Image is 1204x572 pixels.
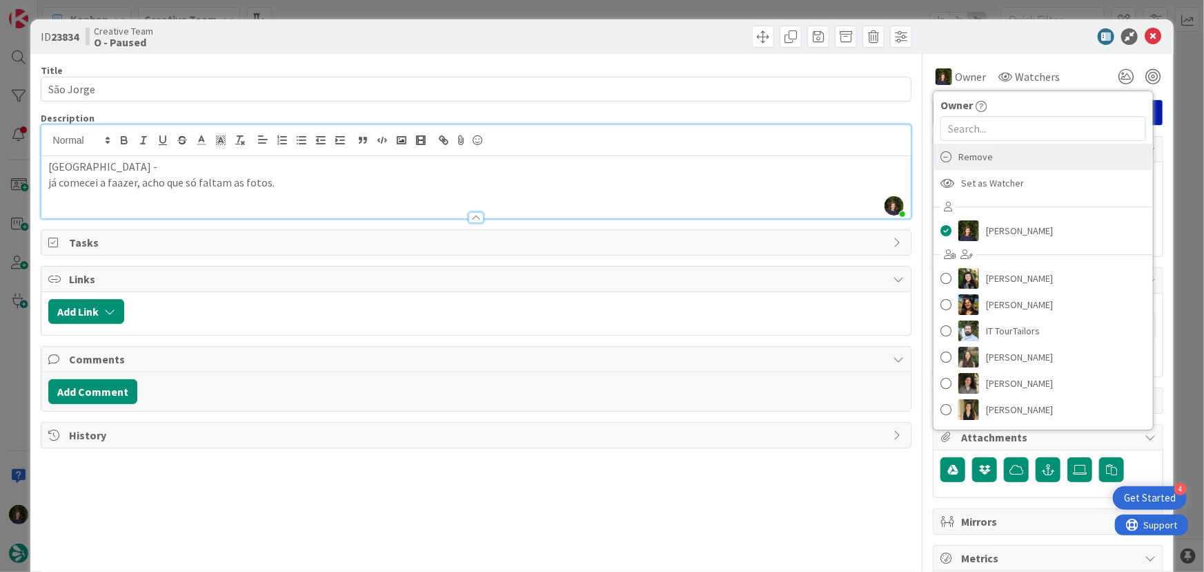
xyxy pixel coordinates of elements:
[1174,483,1187,495] div: 4
[986,321,1040,341] span: IT TourTailors
[986,294,1053,315] span: [PERSON_NAME]
[934,397,1153,423] a: SP[PERSON_NAME]
[986,268,1053,289] span: [PERSON_NAME]
[69,271,887,287] span: Links
[94,26,153,37] span: Creative Team
[69,351,887,368] span: Comments
[41,77,912,102] input: type card name here...
[936,68,952,85] img: MC
[986,347,1053,368] span: [PERSON_NAME]
[961,173,1024,193] span: Set as Watcher
[934,218,1153,244] a: MC[PERSON_NAME]
[885,196,904,216] img: OSJL0tKbxWQXy8f5HcXbcaBiUxSzdGq2.jpg
[1124,491,1176,505] div: Get Started
[69,234,887,251] span: Tasks
[940,116,1146,141] input: Search...
[41,28,79,45] span: ID
[48,159,905,175] p: [GEOGRAPHIC_DATA] -
[940,97,973,113] span: Owner
[934,265,1153,292] a: BC[PERSON_NAME]
[986,399,1053,420] span: [PERSON_NAME]
[934,292,1153,318] a: DR[PERSON_NAME]
[51,30,79,44] b: 23834
[958,268,979,289] img: BC
[958,294,979,315] img: DR
[958,347,979,368] img: IG
[961,429,1138,446] span: Attachments
[958,373,979,394] img: MS
[961,513,1138,530] span: Mirrors
[986,373,1053,394] span: [PERSON_NAME]
[69,427,887,444] span: History
[41,64,63,77] label: Title
[986,220,1053,241] span: [PERSON_NAME]
[934,344,1153,370] a: IG[PERSON_NAME]
[961,550,1138,566] span: Metrics
[958,399,979,420] img: SP
[41,112,95,124] span: Description
[934,318,1153,344] a: ITIT TourTailors
[29,2,63,19] span: Support
[94,37,153,48] b: O - Paused
[958,146,993,167] span: Remove
[958,321,979,341] img: IT
[1113,486,1187,510] div: Open Get Started checklist, remaining modules: 4
[958,220,979,241] img: MC
[1015,68,1060,85] span: Watchers
[48,175,905,191] p: já comecei a faazer, acho que só faltam as fotos.
[934,370,1153,397] a: MS[PERSON_NAME]
[48,379,137,404] button: Add Comment
[955,68,986,85] span: Owner
[48,299,124,324] button: Add Link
